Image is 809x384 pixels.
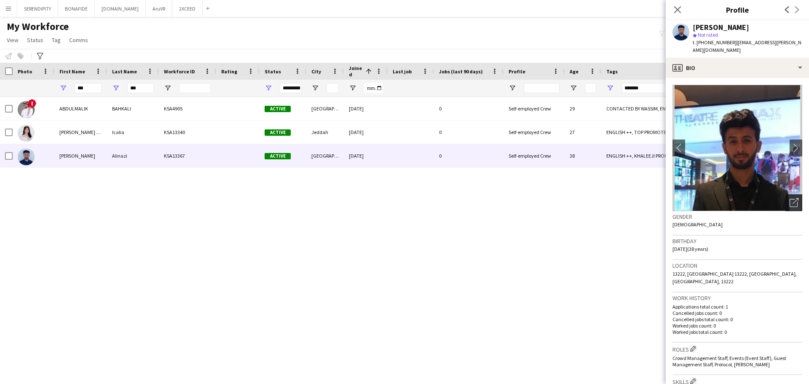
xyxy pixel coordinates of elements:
[66,35,91,46] a: Comms
[159,144,216,167] div: KSA13367
[59,84,67,92] button: Open Filter Menu
[59,68,85,75] span: First Name
[18,68,32,75] span: Photo
[524,83,560,93] input: Profile Filter Input
[18,125,35,142] img: Thalia Marie Icalia
[698,32,718,38] span: Not rated
[18,148,35,165] img: Ali Alinazi
[504,121,565,144] div: Self-employed Crew
[17,0,58,17] button: SERENDIPITY
[159,121,216,144] div: KSA13340
[327,83,339,93] input: City Filter Input
[344,144,388,167] div: [DATE]
[127,83,154,93] input: Last Name Filter Input
[509,68,525,75] span: Profile
[159,97,216,120] div: KSA4905
[672,303,802,310] p: Applications total count: 1
[35,51,45,61] app-action-btn: Advanced filters
[265,106,291,112] span: Active
[54,144,107,167] div: [PERSON_NAME]
[364,83,383,93] input: Joined Filter Input
[672,344,802,353] h3: Roles
[672,262,802,269] h3: Location
[112,68,137,75] span: Last Name
[265,84,272,92] button: Open Filter Menu
[28,99,36,107] span: !
[666,58,809,78] div: Bio
[7,20,69,33] span: My Workforce
[75,83,102,93] input: First Name Filter Input
[672,322,802,329] p: Worked jobs count: 0
[434,97,504,120] div: 0
[785,194,802,211] div: Open photos pop-in
[107,121,159,144] div: Icalia
[509,84,516,92] button: Open Filter Menu
[107,144,159,167] div: Alinazi
[672,316,802,322] p: Cancelled jobs total count: 0
[349,84,356,92] button: Open Filter Menu
[265,153,291,159] span: Active
[48,35,64,46] a: Tag
[306,144,344,167] div: [GEOGRAPHIC_DATA]
[672,310,802,316] p: Cancelled jobs count: 0
[146,0,172,17] button: AruVR
[570,68,579,75] span: Age
[672,294,802,302] h3: Work history
[672,237,802,245] h3: Birthday
[672,271,797,285] span: 13222, [GEOGRAPHIC_DATA] 13222, [GEOGRAPHIC_DATA], [GEOGRAPHIC_DATA], 13222
[504,97,565,120] div: Self-employed Crew
[693,39,801,53] span: | [EMAIL_ADDRESS][PERSON_NAME][DOMAIN_NAME]
[164,84,171,92] button: Open Filter Menu
[265,68,281,75] span: Status
[606,68,618,75] span: Tags
[54,121,107,144] div: [PERSON_NAME] [PERSON_NAME]
[672,221,723,228] span: [DEMOGRAPHIC_DATA]
[69,36,88,44] span: Comms
[565,97,601,120] div: 29
[164,68,195,75] span: Workforce ID
[112,84,120,92] button: Open Filter Menu
[349,65,362,78] span: Joined
[311,84,319,92] button: Open Filter Menu
[666,4,809,15] h3: Profile
[570,84,577,92] button: Open Filter Menu
[504,144,565,167] div: Self-employed Crew
[606,84,614,92] button: Open Filter Menu
[672,329,802,335] p: Worked jobs total count: 0
[585,83,596,93] input: Age Filter Input
[27,36,43,44] span: Status
[221,68,237,75] span: Rating
[107,97,159,120] div: BAHKALI
[565,121,601,144] div: 27
[58,0,95,17] button: BONAFIDE
[306,97,344,120] div: [GEOGRAPHIC_DATA]
[172,0,203,17] button: 2XCEED
[344,97,388,120] div: [DATE]
[344,121,388,144] div: [DATE]
[672,246,708,252] span: [DATE] (38 years)
[306,121,344,144] div: Jeddah
[693,24,749,31] div: [PERSON_NAME]
[393,68,412,75] span: Last job
[18,101,35,118] img: ABDULMALIK BAHKALI
[565,144,601,167] div: 38
[95,0,146,17] button: [DOMAIN_NAME]
[24,35,47,46] a: Status
[434,121,504,144] div: 0
[693,39,737,46] span: t. [PHONE_NUMBER]
[672,355,786,368] span: Crowd Management Staff, Events (Event Staff), Guest Management Staff, Protocol, [PERSON_NAME]
[54,97,107,120] div: ABDULMALIK
[672,85,802,211] img: Crew avatar or photo
[439,68,483,75] span: Jobs (last 90 days)
[3,35,22,46] a: View
[672,213,802,220] h3: Gender
[434,144,504,167] div: 0
[179,83,211,93] input: Workforce ID Filter Input
[7,36,19,44] span: View
[311,68,321,75] span: City
[265,129,291,136] span: Active
[52,36,61,44] span: Tag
